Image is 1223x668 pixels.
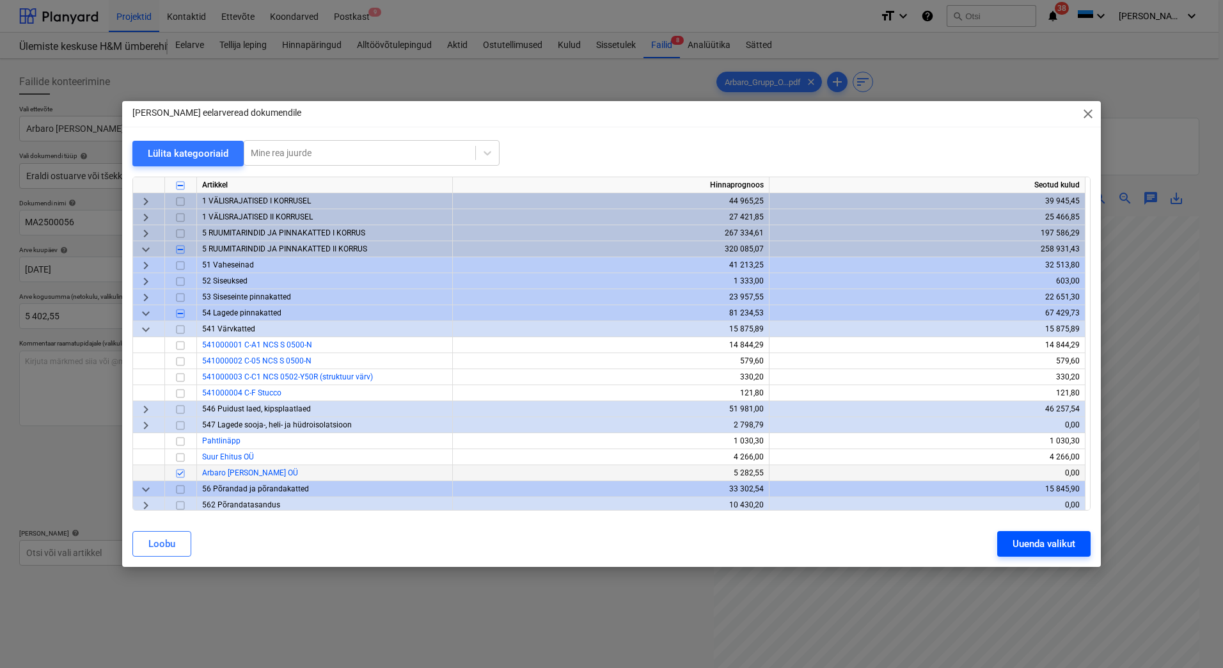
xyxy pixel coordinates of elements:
[775,257,1080,273] div: 32 513,80
[458,273,764,289] div: 1 333,00
[458,449,764,465] div: 4 266,00
[202,356,312,365] a: 541000002 C-05 NCS S 0500-N
[202,276,248,285] span: 52 Siseuksed
[202,340,312,349] a: 541000001 C-A1 NCS S 0500-N
[202,452,254,461] a: Suur Ehitus OÜ
[202,228,365,237] span: 5 RUUMITARINDID JA PINNAKATTED I KORRUS
[775,417,1080,433] div: 0,00
[132,141,244,166] button: Lülita kategooriaid
[138,194,154,209] span: keyboard_arrow_right
[202,196,311,205] span: 1 VÄLISRAJATISED I KORRUSEL
[138,226,154,241] span: keyboard_arrow_right
[775,481,1080,497] div: 15 845,90
[775,369,1080,385] div: 330,20
[202,308,281,317] span: 54 Lagede pinnakatted
[775,273,1080,289] div: 603,00
[775,337,1080,353] div: 14 844,29
[202,420,352,429] span: 547 Lagede sooja-, heli- ja hüdroisolatsioon
[202,404,311,413] span: 546 Puidust laed, kipsplaatlaed
[138,322,154,337] span: keyboard_arrow_down
[769,177,1085,193] div: Seotud kulud
[202,468,298,477] span: Arbaro Grupp OÜ
[458,225,764,241] div: 267 334,61
[458,481,764,497] div: 33 302,54
[148,536,175,552] div: Loobu
[202,212,313,221] span: 1 VÄLISRAJATISED II KORRUSEL
[138,290,154,305] span: keyboard_arrow_right
[132,106,301,120] p: [PERSON_NAME] eelarveread dokumendile
[458,385,764,401] div: 121,80
[775,465,1080,481] div: 0,00
[775,385,1080,401] div: 121,80
[997,531,1091,557] button: Uuenda valikut
[148,145,228,162] div: Lülita kategooriaid
[458,289,764,305] div: 23 957,55
[202,436,241,445] a: Pahtlinäpp
[775,305,1080,321] div: 67 429,73
[202,292,291,301] span: 53 Siseseinte pinnakatted
[775,449,1080,465] div: 4 266,00
[458,433,764,449] div: 1 030,30
[458,353,764,369] div: 579,60
[458,497,764,513] div: 10 430,20
[775,433,1080,449] div: 1 030,30
[197,177,453,193] div: Artikkel
[138,242,154,257] span: keyboard_arrow_down
[138,274,154,289] span: keyboard_arrow_right
[138,210,154,225] span: keyboard_arrow_right
[1013,536,1075,552] div: Uuenda valikut
[202,260,254,269] span: 51 Vaheseinad
[775,241,1080,257] div: 258 931,43
[775,209,1080,225] div: 25 466,85
[458,193,764,209] div: 44 965,25
[453,177,769,193] div: Hinnaprognoos
[775,193,1080,209] div: 39 945,45
[458,337,764,353] div: 14 844,29
[775,401,1080,417] div: 46 257,54
[775,321,1080,337] div: 15 875,89
[458,257,764,273] div: 41 213,25
[458,209,764,225] div: 27 421,85
[458,465,764,481] div: 5 282,55
[775,497,1080,513] div: 0,00
[775,289,1080,305] div: 22 651,30
[202,388,281,397] a: 541000004 C-F Stucco
[458,369,764,385] div: 330,20
[775,225,1080,241] div: 197 586,29
[775,353,1080,369] div: 579,60
[458,241,764,257] div: 320 085,07
[1080,106,1096,122] span: close
[202,324,255,333] span: 541 Värvkatted
[138,482,154,497] span: keyboard_arrow_down
[202,500,280,509] span: 562 Põrandatasandus
[138,258,154,273] span: keyboard_arrow_right
[458,305,764,321] div: 81 234,53
[202,244,367,253] span: 5 RUUMITARINDID JA PINNAKATTED II KORRUS
[202,484,309,493] span: 56 Põrandad ja põrandakatted
[138,498,154,513] span: keyboard_arrow_right
[138,402,154,417] span: keyboard_arrow_right
[138,418,154,433] span: keyboard_arrow_right
[202,468,298,477] a: Arbaro [PERSON_NAME] OÜ
[132,531,191,557] button: Loobu
[458,417,764,433] div: 2 798,79
[458,401,764,417] div: 51 981,00
[138,306,154,321] span: keyboard_arrow_down
[458,321,764,337] div: 15 875,89
[202,372,373,381] a: 541000003 C-C1 NCS 0502-Y50R (struktuur värv)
